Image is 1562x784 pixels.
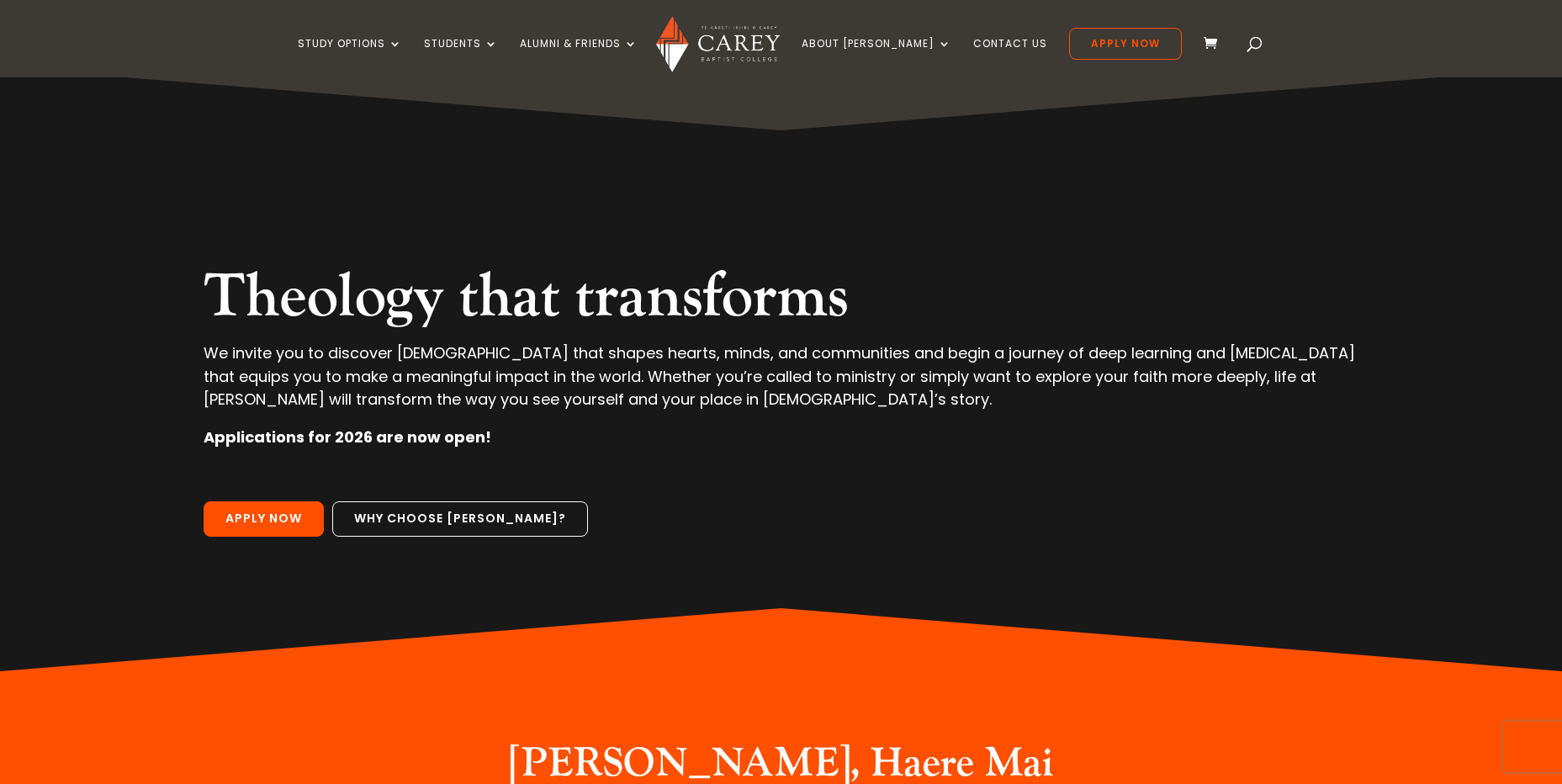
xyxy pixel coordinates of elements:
[204,426,491,448] strong: Applications for 2026 are now open!
[973,38,1047,77] a: Contact Us
[656,16,780,72] img: Carey Baptist College
[204,501,324,537] a: Apply Now
[802,38,951,77] a: About [PERSON_NAME]
[204,342,1358,426] p: We invite you to discover [DEMOGRAPHIC_DATA] that shapes hearts, minds, and communities and begin...
[332,501,588,537] a: Why choose [PERSON_NAME]?
[298,38,402,77] a: Study Options
[424,38,498,77] a: Students
[204,261,1358,342] h2: Theology that transforms
[1069,28,1182,60] a: Apply Now
[520,38,638,77] a: Alumni & Friends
